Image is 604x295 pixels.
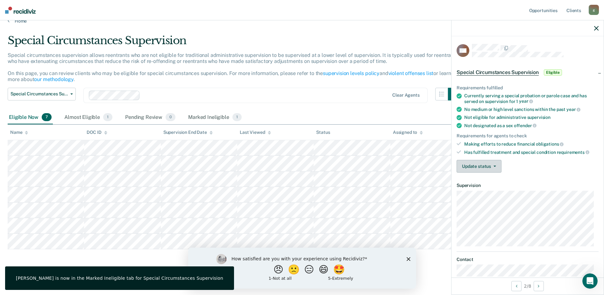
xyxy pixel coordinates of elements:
[163,130,213,135] div: Supervision End Date
[392,93,419,98] div: Clear agents
[188,248,416,289] iframe: Survey by Kim from Recidiviz
[323,70,380,76] a: supervision levels policy
[519,99,533,104] span: year
[8,18,596,24] a: Home
[457,69,539,76] span: Special Circumstances Supervision
[388,70,434,76] a: violent offenses list
[514,123,537,128] span: offender
[11,91,68,97] span: Special Circumstances Supervision
[87,130,107,135] div: DOC ID
[42,113,52,121] span: 7
[527,115,551,120] span: supervision
[566,107,580,112] span: year
[10,130,28,135] div: Name
[457,160,501,173] button: Update status
[5,7,36,14] img: Recidiviz
[451,278,604,294] div: 2 / 8
[457,133,599,139] div: Requirements for agents to check
[464,149,599,155] div: Has fulfilled treatment and special condition
[464,115,599,120] div: Not eligible for administrative
[457,257,599,262] dt: Contact
[393,130,423,135] div: Assigned to
[534,281,544,291] button: Next Opportunity
[464,123,599,128] div: Not designated as a sex
[589,5,599,15] div: g
[187,111,243,125] div: Marked Ineligible
[8,111,53,125] div: Eligible Now
[582,273,598,289] iframe: Intercom live chat
[536,141,564,147] span: obligations
[511,281,522,291] button: Previous Opportunity
[124,111,177,125] div: Pending Review
[457,183,599,188] dt: Supervision
[63,111,114,125] div: Almost Eligible
[16,275,223,281] div: [PERSON_NAME] is now in the Marked Ineligible tab for Special Circumstances Supervision
[451,62,604,83] div: Special Circumstances SupervisionEligible
[557,150,589,155] span: requirements
[464,106,599,112] div: No medium or high level sanctions within the past
[240,130,271,135] div: Last Viewed
[8,52,458,83] p: Special circumstances supervision allows reentrants who are not eligible for traditional administ...
[464,141,599,147] div: Making efforts to reduce financial
[166,113,175,121] span: 0
[232,113,242,121] span: 1
[464,93,599,104] div: Currently serving a special probation or parole case and has served on supervision for 1
[316,130,330,135] div: Status
[8,34,461,52] div: Special Circumstances Supervision
[103,113,112,121] span: 1
[457,85,599,91] div: Requirements fulfilled
[34,76,74,82] a: our methodology
[544,69,562,76] span: Eligible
